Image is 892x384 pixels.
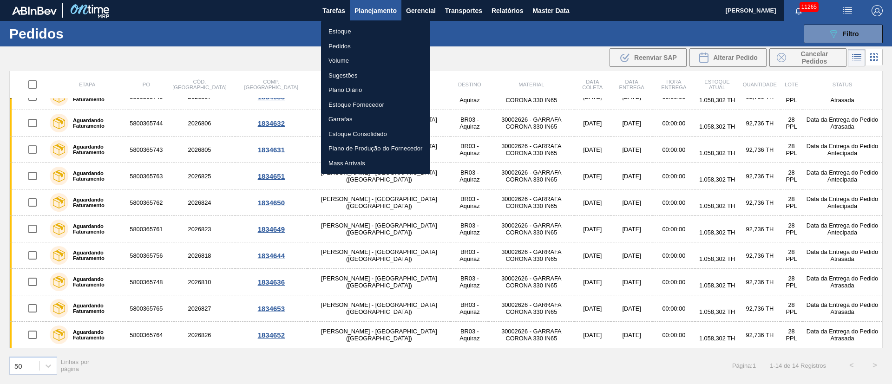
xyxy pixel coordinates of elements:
[321,83,430,98] a: Plano Diário
[321,24,430,39] a: Estoque
[321,156,430,171] a: Mass Arrivals
[321,141,430,156] a: Plano de Produção do Fornecedor
[321,68,430,83] a: Sugestões
[321,98,430,112] a: Estoque Fornecedor
[321,39,430,54] a: Pedidos
[321,112,430,127] a: Garrafas
[321,53,430,68] a: Volume
[321,127,430,142] a: Estoque Consolidado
